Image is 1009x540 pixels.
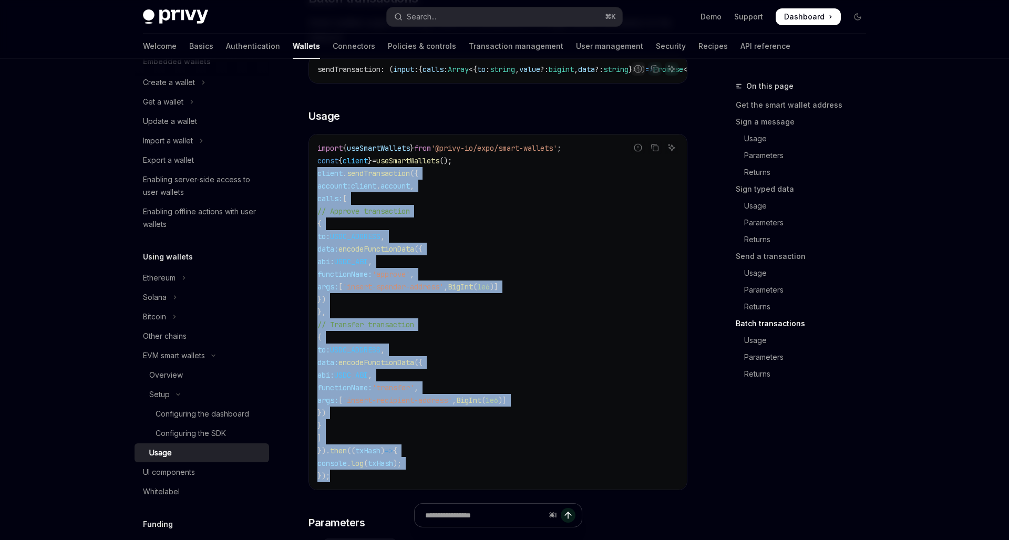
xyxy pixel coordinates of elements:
[135,463,269,482] a: UI components
[425,504,544,527] input: Ask a question...
[784,12,825,22] span: Dashboard
[143,154,194,167] div: Export a wallet
[376,181,380,191] span: .
[135,404,269,423] a: Configuring the dashboard
[380,446,385,455] span: )
[143,76,195,89] div: Create a wallet
[135,131,269,150] button: Toggle Import a wallet section
[338,396,343,405] span: [
[736,265,874,282] a: Usage
[135,385,269,404] button: Toggle Setup section
[736,332,874,349] a: Usage
[143,330,187,342] div: Other chains
[444,65,448,74] span: :
[393,65,414,74] span: input
[740,34,790,59] a: API reference
[317,333,322,342] span: {
[380,181,410,191] span: account
[469,65,477,74] span: <{
[149,388,170,401] div: Setup
[519,65,540,74] span: value
[317,169,343,178] span: client
[486,396,498,405] span: 1e6
[629,65,645,74] span: }>})
[333,34,375,59] a: Connectors
[595,65,603,74] span: ?:
[444,282,448,292] span: ,
[683,65,687,74] span: <
[736,349,874,366] a: Parameters
[347,446,355,455] span: ((
[631,62,645,76] button: Report incorrect code
[317,396,338,405] span: args:
[380,345,385,355] span: ,
[414,244,423,254] span: ({
[317,383,372,392] span: functionName:
[317,282,338,292] span: args:
[135,366,269,385] a: Overview
[226,34,280,59] a: Authentication
[414,143,431,153] span: from
[736,164,874,181] a: Returns
[135,112,269,131] a: Update a wallet
[355,446,380,455] span: txHash
[549,65,574,74] span: bigint
[736,147,874,164] a: Parameters
[317,219,322,229] span: {
[338,282,343,292] span: [
[347,169,410,178] span: sendTransaction
[317,471,330,481] span: });
[135,482,269,501] a: Whitelabel
[135,307,269,326] button: Toggle Bitcoin section
[317,156,338,165] span: const
[736,282,874,298] a: Parameters
[410,143,414,153] span: }
[540,65,549,74] span: ?:
[143,518,173,531] h5: Funding
[410,169,418,178] span: ({
[431,143,557,153] span: '@privy-io/expo/smart-wallets'
[515,65,519,74] span: ,
[423,65,444,74] span: calls
[317,295,326,304] span: })
[143,134,193,147] div: Import a wallet
[317,421,322,430] span: }
[317,345,330,355] span: to:
[135,443,269,462] a: Usage
[736,130,874,147] a: Usage
[368,459,393,468] span: txHash
[385,446,393,455] span: =>
[135,288,269,307] button: Toggle Solana section
[477,65,486,74] span: to
[347,459,351,468] span: .
[343,156,368,165] span: client
[452,396,456,405] span: ,
[330,232,380,241] span: USDC_ADDRESS
[308,109,340,123] span: Usage
[143,251,193,263] h5: Using wallets
[490,282,498,292] span: )]
[135,202,269,234] a: Enabling offline actions with user wallets
[631,141,645,154] button: Report incorrect code
[477,282,490,292] span: 1e6
[734,12,763,22] a: Support
[338,358,414,367] span: encodeFunctionData
[439,156,452,165] span: ();
[473,282,477,292] span: (
[317,408,326,418] span: })
[317,459,347,468] span: console
[368,370,372,380] span: ,
[736,181,874,198] a: Sign typed data
[293,34,320,59] a: Wallets
[603,65,629,74] span: string
[387,7,622,26] button: Open search
[317,257,334,266] span: abi:
[143,272,176,284] div: Ethereum
[372,383,414,392] span: 'transfer'
[143,115,197,128] div: Update a wallet
[338,156,343,165] span: {
[338,244,414,254] span: encodeFunctionData
[736,198,874,214] a: Usage
[343,282,444,292] span: 'insert-spender-address'
[135,151,269,170] a: Export a wallet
